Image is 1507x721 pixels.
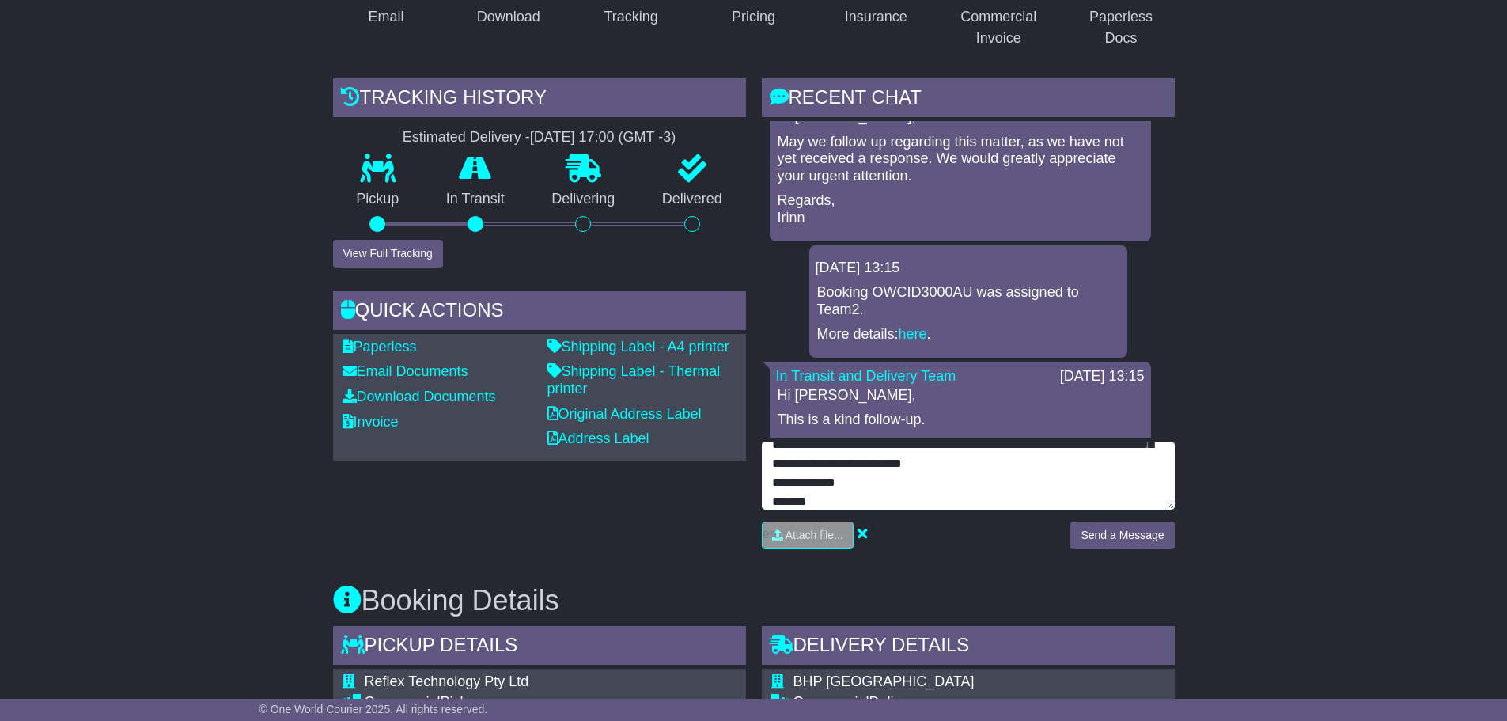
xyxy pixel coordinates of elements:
div: Insurance [845,6,907,28]
h3: Booking Details [333,585,1175,617]
div: RECENT CHAT [762,78,1175,121]
a: Address Label [547,431,649,446]
p: Hi [PERSON_NAME], [778,387,1143,404]
div: Pickup [365,694,723,712]
div: Pickup Details [333,626,746,669]
a: Shipping Label - A4 printer [547,339,729,355]
span: Commercial [365,694,441,710]
div: Tracking [604,6,657,28]
div: Quick Actions [333,291,746,334]
p: More details: . [817,326,1119,343]
span: Commercial [793,694,869,710]
p: In Transit [422,191,528,208]
div: Commercial Invoice [956,6,1042,49]
span: BHP [GEOGRAPHIC_DATA] [793,674,975,689]
div: [DATE] 13:15 [816,260,1121,277]
a: Shipping Label - Thermal printer [547,363,721,397]
p: This is a kind follow-up. [778,412,1143,429]
div: Delivery Details [762,626,1175,669]
a: Download Documents [343,389,496,404]
a: Paperless [343,339,417,355]
a: In Transit and Delivery Team [776,368,956,384]
div: Email [368,6,403,28]
span: Reflex Technology Pty Ltd [365,674,529,689]
a: Invoice [343,414,399,430]
p: Regards, Irinn [778,192,1143,226]
p: Pickup [333,191,423,208]
p: Booking OWCID3000AU was assigned to Team2. [817,284,1119,318]
a: Email Documents [343,363,468,379]
p: Delivering [528,191,639,208]
div: [DATE] 17:00 (GMT -3) [530,129,676,146]
div: Download [477,6,540,28]
div: Pricing [732,6,775,28]
div: Paperless Docs [1078,6,1164,49]
button: Send a Message [1070,522,1174,549]
p: We would like to know if there is any update from the consignee about the clearance. [778,437,1143,471]
button: View Full Tracking [333,240,443,268]
span: © One World Courier 2025. All rights reserved. [259,703,488,715]
div: [DATE] 13:15 [1060,368,1145,385]
p: May we follow up regarding this matter, as we have not yet received a response. We would greatly ... [778,134,1143,185]
div: Delivery [793,694,1165,712]
a: Original Address Label [547,406,702,422]
p: Delivered [638,191,746,208]
a: here [899,326,927,342]
div: Tracking history [333,78,746,121]
div: Estimated Delivery - [333,129,746,146]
